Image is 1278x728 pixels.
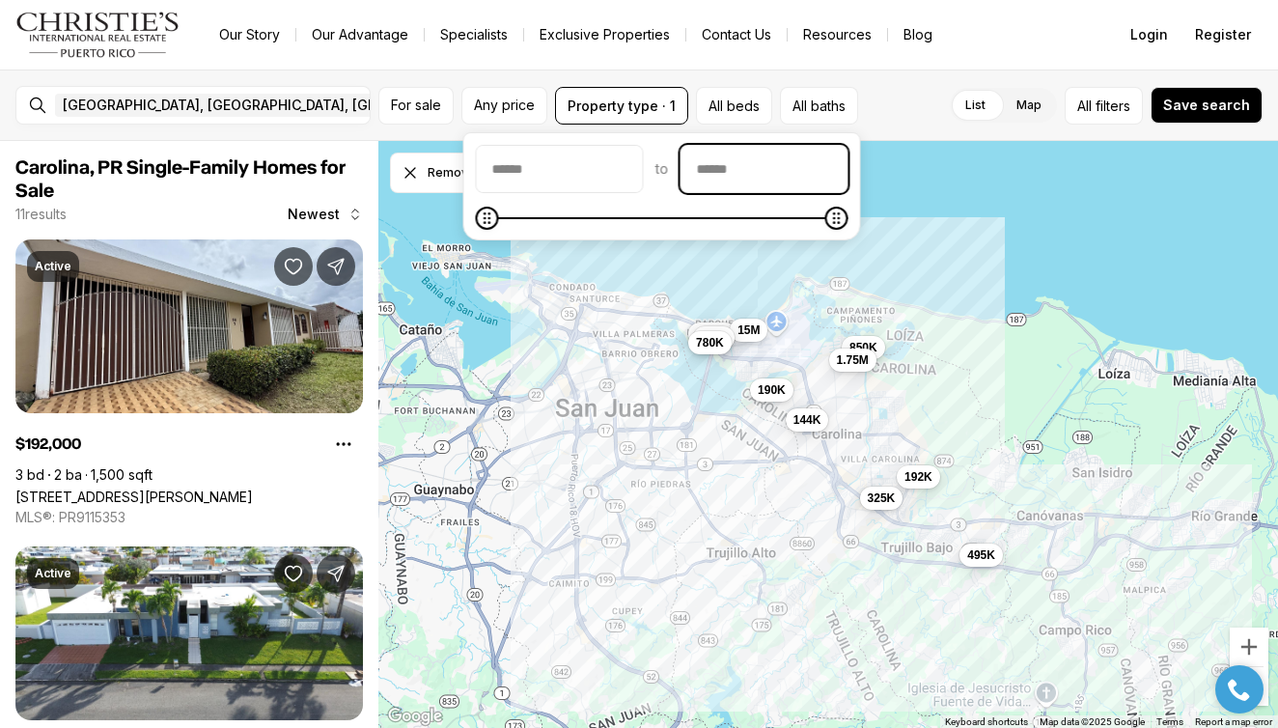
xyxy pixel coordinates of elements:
a: 58-7 AVE.INOCENCIO CRUZ, CAROLINA PR, 00985 [15,489,253,505]
button: For sale [378,87,454,125]
span: 15M [737,322,760,338]
button: Property type · 1 [555,87,688,125]
span: 1.4M [701,330,727,346]
p: 11 results [15,207,67,222]
span: 850K [849,340,877,355]
span: 325K [868,490,896,506]
span: 780K [696,334,724,350]
p: Active [35,566,71,581]
a: Blog [888,21,948,48]
button: Any price [461,87,547,125]
button: 325K [860,487,903,510]
button: 780K [688,330,732,353]
span: to [655,161,669,177]
span: 192K [904,469,932,485]
button: 190K [750,378,793,401]
img: logo [15,12,181,58]
p: Active [35,259,71,274]
span: Minimum [476,207,499,230]
button: Register [1183,15,1263,54]
button: Share Property [317,554,355,593]
a: Our Advantage [296,21,424,48]
button: 1.4M [693,326,735,350]
button: 144K [786,407,829,431]
span: Register [1195,27,1251,42]
label: List [950,88,1001,123]
button: 1.55M [688,322,736,345]
input: priceMax [681,146,847,192]
input: priceMin [477,146,643,192]
span: Newest [288,207,340,222]
span: [GEOGRAPHIC_DATA], [GEOGRAPHIC_DATA], [GEOGRAPHIC_DATA] [63,98,489,113]
button: 495K [959,543,1003,566]
a: Exclusive Properties [524,21,685,48]
button: 15M [730,319,767,342]
a: Report a map error [1195,716,1272,727]
button: Save Property: Calle Orquidea A9 CIUDAD JARDÍN [274,554,313,593]
span: Carolina, PR Single-Family Homes for Sale [15,158,346,201]
button: Save Property: 58-7 AVE.INOCENCIO CRUZ [274,247,313,286]
span: All [1077,96,1092,116]
button: All baths [780,87,858,125]
a: Specialists [425,21,523,48]
button: Contact Us [686,21,787,48]
span: 1.55M [696,325,728,341]
button: 850K [842,336,885,359]
span: For sale [391,98,441,113]
button: Login [1119,15,1180,54]
button: 1.75M [829,349,876,372]
button: Dismiss drawing [390,153,486,193]
span: 495K [967,546,995,562]
span: 144K [793,411,821,427]
a: Terms [1156,716,1183,727]
button: Save search [1151,87,1263,124]
button: All beds [696,87,772,125]
span: Map data ©2025 Google [1040,716,1145,727]
button: Share Property [317,247,355,286]
label: Map [1001,88,1057,123]
span: Any price [474,98,535,113]
span: filters [1096,96,1130,116]
button: Newest [276,195,375,234]
button: Zoom in [1230,628,1268,666]
button: 192K [897,465,940,489]
span: Save search [1163,98,1250,113]
span: Login [1130,27,1168,42]
button: Allfilters [1065,87,1143,125]
span: Maximum [825,207,848,230]
button: Property options [324,425,363,463]
a: Resources [788,21,887,48]
span: 1.75M [837,352,869,368]
span: 190K [758,381,786,397]
a: Our Story [204,21,295,48]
